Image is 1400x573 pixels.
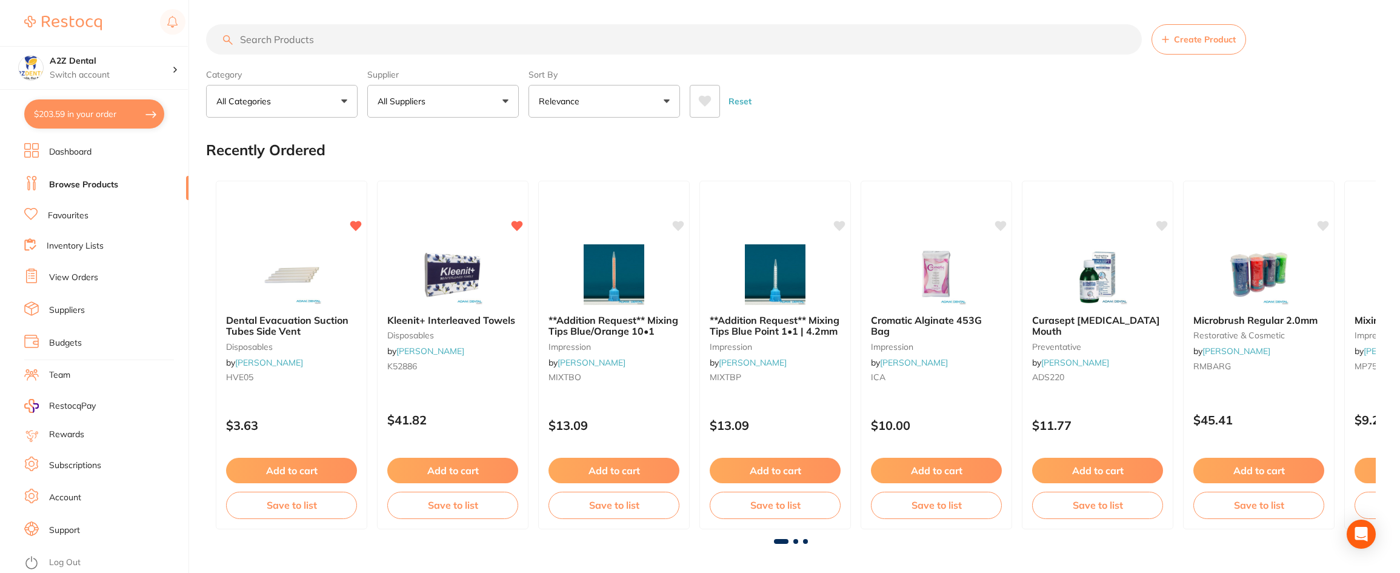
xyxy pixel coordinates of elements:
a: Log Out [49,557,81,569]
a: Account [49,492,81,504]
small: K52886 [387,361,518,371]
img: Microbrush Regular 2.0mm [1219,244,1298,305]
h4: A2Z Dental [50,55,172,67]
small: RMBARG [1193,361,1324,371]
small: preventative [1032,342,1163,352]
button: Relevance [528,85,680,118]
img: Curasept Chlorhexidine Mouth [1058,244,1137,305]
p: $41.82 [387,413,518,427]
small: MIXTBP [710,372,841,382]
p: $3.63 [226,418,357,432]
span: by [226,357,303,368]
img: Dental Evacuation Suction Tubes Side Vent [252,244,331,305]
button: Save to list [1193,492,1324,518]
small: disposables [387,330,518,340]
button: Save to list [871,492,1002,518]
span: by [548,357,625,368]
a: Dashboard [49,146,92,158]
span: Create Product [1174,35,1236,44]
a: [PERSON_NAME] [719,357,787,368]
a: [PERSON_NAME] [880,357,948,368]
button: Save to list [548,492,679,518]
span: by [1193,346,1270,357]
a: [PERSON_NAME] [1202,346,1270,357]
span: RestocqPay [49,400,96,412]
small: impression [710,342,841,352]
b: Curasept Chlorhexidine Mouth [1032,315,1163,337]
img: RestocqPay [24,399,39,413]
button: Reset [725,85,755,118]
button: All Categories [206,85,358,118]
small: impression [871,342,1002,352]
button: Log Out [24,554,185,573]
a: [PERSON_NAME] [396,346,464,357]
a: Inventory Lists [47,240,104,252]
small: ADS220 [1032,372,1163,382]
a: View Orders [49,272,98,284]
small: ICA [871,372,1002,382]
p: $45.41 [1193,413,1324,427]
button: Add to cart [226,458,357,483]
a: [PERSON_NAME] [1041,357,1109,368]
label: Category [206,69,358,80]
img: **Addition Request** Mixing Tips Blue/Orange 10•1 [575,244,653,305]
img: A2Z Dental [19,56,43,80]
button: Add to cart [710,458,841,483]
button: Save to list [1032,492,1163,518]
button: Save to list [387,492,518,518]
b: Dental Evacuation Suction Tubes Side Vent [226,315,357,337]
button: Save to list [226,492,357,518]
a: Team [49,369,70,381]
b: Kleenit+ Interleaved Towels [387,315,518,326]
p: Switch account [50,69,172,81]
a: RestocqPay [24,399,96,413]
button: Add to cart [1193,458,1324,483]
p: $13.09 [710,418,841,432]
button: Add to cart [1032,458,1163,483]
span: by [1032,357,1109,368]
a: [PERSON_NAME] [558,357,625,368]
div: Open Intercom Messenger [1347,520,1376,549]
small: HVE05 [226,372,357,382]
a: Browse Products [49,179,118,191]
a: Rewards [49,429,84,441]
img: Cromatic Alginate 453G Bag [897,244,976,305]
a: Favourites [48,210,88,222]
button: Save to list [710,492,841,518]
span: by [387,346,464,357]
p: $13.09 [548,418,679,432]
input: Search Products [206,24,1142,55]
button: $203.59 in your order [24,99,164,129]
button: Add to cart [548,458,679,483]
p: $10.00 [871,418,1002,432]
small: MIXTBO [548,372,679,382]
span: by [871,357,948,368]
small: disposables [226,342,357,352]
label: Sort By [528,69,680,80]
a: Subscriptions [49,460,101,472]
small: impression [548,342,679,352]
b: **Addition Request** Mixing Tips Blue/Orange 10•1 [548,315,679,337]
b: Microbrush Regular 2.0mm [1193,315,1324,326]
a: Budgets [49,337,82,349]
img: Restocq Logo [24,16,102,30]
img: **Addition Request** Mixing Tips Blue Point 1•1 | 4.2mm [736,244,815,305]
a: Support [49,524,80,537]
button: Add to cart [871,458,1002,483]
button: Add to cart [387,458,518,483]
b: Cromatic Alginate 453G Bag [871,315,1002,337]
p: All Suppliers [378,95,430,107]
span: by [710,357,787,368]
button: All Suppliers [367,85,519,118]
h2: Recently Ordered [206,142,325,159]
p: $11.77 [1032,418,1163,432]
p: All Categories [216,95,276,107]
label: Supplier [367,69,519,80]
a: [PERSON_NAME] [235,357,303,368]
a: Suppliers [49,304,85,317]
img: Kleenit+ Interleaved Towels [413,244,492,305]
b: **Addition Request** Mixing Tips Blue Point 1•1 | 4.2mm [710,315,841,337]
p: Relevance [539,95,584,107]
button: Create Product [1152,24,1246,55]
a: Restocq Logo [24,9,102,37]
